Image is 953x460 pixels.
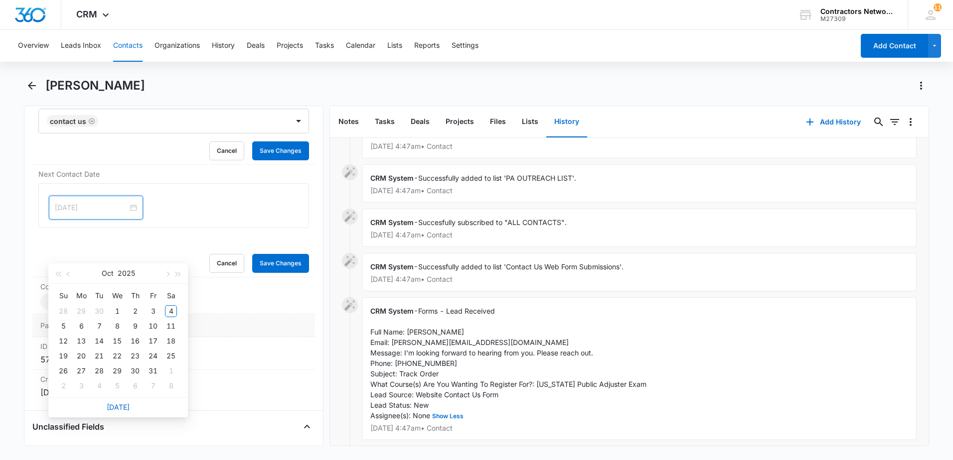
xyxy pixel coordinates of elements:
[144,319,162,334] td: 2025-10-10
[126,319,144,334] td: 2025-10-09
[209,141,244,160] button: Cancel
[93,350,105,362] div: 21
[418,262,624,271] span: Successfully added to list 'Contact Us Web Form Submissions'.
[129,350,141,362] div: 23
[934,3,942,11] div: notifications count
[108,304,126,319] td: 2025-10-01
[129,365,141,377] div: 30
[111,350,123,362] div: 22
[430,413,466,419] button: Show Less
[90,348,108,363] td: 2025-10-21
[108,288,126,304] th: We
[40,353,307,365] dd: 57914
[108,334,126,348] td: 2025-10-15
[147,350,159,362] div: 24
[72,334,90,348] td: 2025-10-13
[90,334,108,348] td: 2025-10-14
[370,276,908,283] p: [DATE] 4:47am • Contact
[162,348,180,363] td: 2025-10-25
[126,363,144,378] td: 2025-10-30
[38,169,309,179] label: Next Contact Date
[57,320,69,332] div: 5
[75,335,87,347] div: 13
[129,335,141,347] div: 16
[40,320,107,331] dt: Payments ID
[370,307,646,420] span: Forms - Lead Received Full Name: [PERSON_NAME] Email: [PERSON_NAME][EMAIL_ADDRESS][DOMAIN_NAME] M...
[54,304,72,319] td: 2025-09-28
[370,262,414,271] span: CRM System
[871,114,887,130] button: Search...
[346,30,375,62] button: Calendar
[362,297,917,440] div: -
[362,164,917,203] div: -
[129,380,141,392] div: 6
[165,380,177,392] div: 8
[212,30,235,62] button: History
[90,378,108,393] td: 2025-11-04
[50,117,86,125] div: Contact Us
[57,350,69,362] div: 19
[93,320,105,332] div: 7
[165,350,177,362] div: 25
[90,288,108,304] th: Tu
[102,263,114,283] button: Oct
[57,305,69,317] div: 28
[113,30,143,62] button: Contacts
[147,365,159,377] div: 31
[126,288,144,304] th: Th
[514,107,546,137] button: Lists
[252,141,309,160] button: Save Changes
[887,114,903,130] button: Filters
[370,218,414,227] span: CRM System
[155,30,200,62] button: Organizations
[93,335,105,347] div: 14
[126,378,144,393] td: 2025-11-06
[418,218,567,227] span: Succesfully subscribed to "ALL CONTACTS".
[75,350,87,362] div: 20
[162,288,180,304] th: Sa
[57,335,69,347] div: 12
[861,34,928,58] button: Add Contact
[61,30,101,62] button: Leads Inbox
[144,334,162,348] td: 2025-10-17
[820,7,893,15] div: account name
[32,277,315,314] div: Color Tag
[370,425,908,432] p: [DATE] 4:47am • Contact
[367,107,403,137] button: Tasks
[111,320,123,332] div: 8
[40,374,307,384] dt: Created
[57,380,69,392] div: 2
[111,305,123,317] div: 1
[438,107,482,137] button: Projects
[144,348,162,363] td: 2025-10-24
[362,253,917,291] div: -
[144,378,162,393] td: 2025-11-07
[126,304,144,319] td: 2025-10-02
[108,319,126,334] td: 2025-10-08
[820,15,893,22] div: account id
[75,320,87,332] div: 6
[93,305,105,317] div: 30
[315,30,334,62] button: Tasks
[72,288,90,304] th: Mo
[90,304,108,319] td: 2025-09-30
[144,363,162,378] td: 2025-10-31
[111,380,123,392] div: 5
[162,319,180,334] td: 2025-10-11
[72,348,90,363] td: 2025-10-20
[24,78,39,94] button: Back
[147,320,159,332] div: 10
[40,341,307,351] dt: ID
[370,187,908,194] p: [DATE] 4:47am • Contact
[370,174,414,182] span: CRM System
[129,305,141,317] div: 2
[165,305,177,317] div: 4
[147,305,159,317] div: 3
[252,254,309,273] button: Save Changes
[76,9,97,19] span: CRM
[414,30,440,62] button: Reports
[32,421,104,433] h4: Unclassified Fields
[299,419,315,435] button: Close
[144,288,162,304] th: Fr
[418,174,576,182] span: Successfully added to list 'PA OUTREACH LIST'.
